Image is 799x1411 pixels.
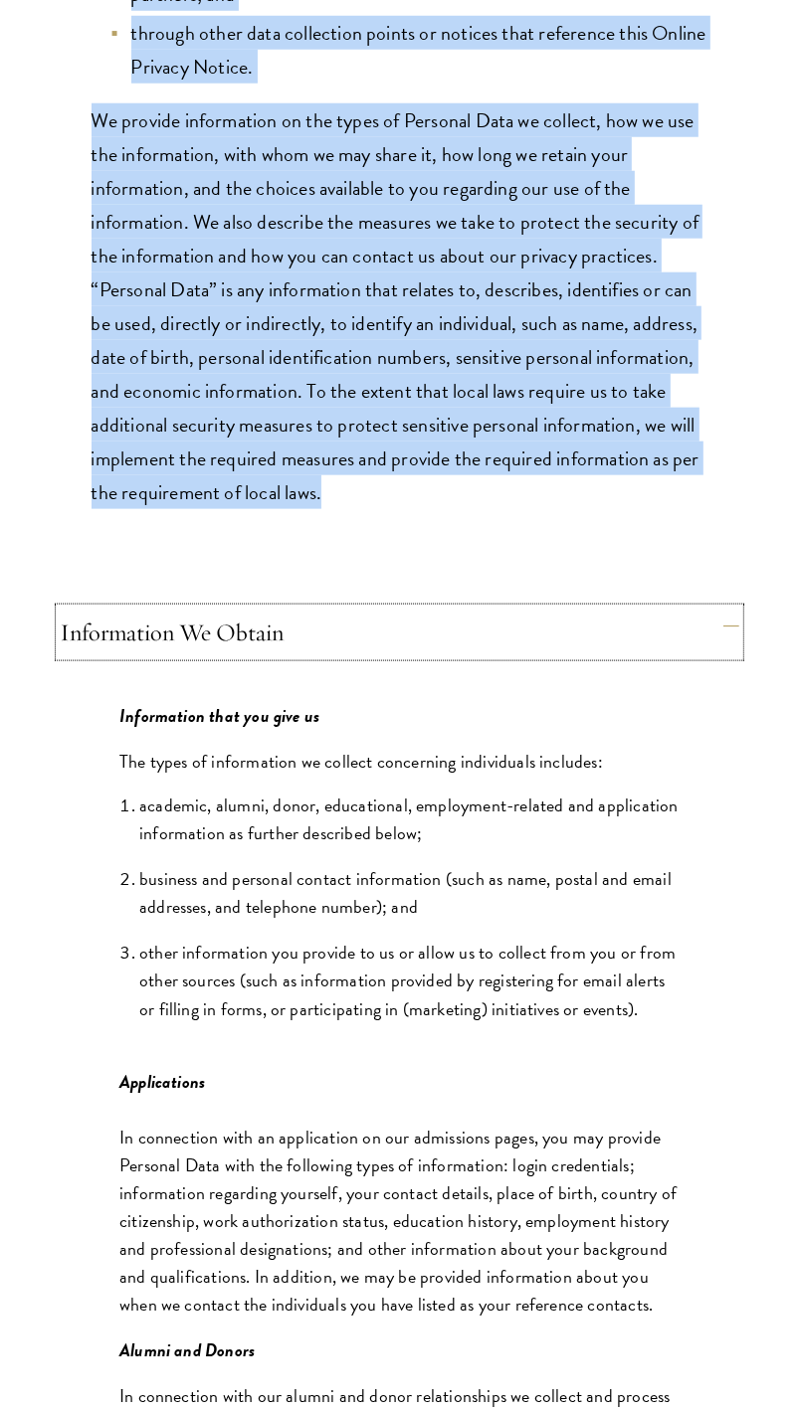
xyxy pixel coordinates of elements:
span: other information you provide to us or allow us to collect from you or from other sources (such a... [139,939,676,1021]
span: In connection with an application on our admissions pages, you may provide Personal Data with the... [119,1125,677,1319]
span: The types of information we collect concerning individuals includes: [119,748,603,775]
i: Alumni and Donors [119,1337,255,1364]
button: Information We Obtain [60,609,739,656]
i: Information that you give us [119,702,319,729]
span: business and personal contact information (such as name, postal and email addresses, and telephon... [139,865,672,920]
span: We provide information on the types of Personal Data we collect, how we use the information, with... [92,105,699,507]
span: through other data collection points or notices that reference this Online Privacy Notice. [131,18,706,82]
span: academic, alumni, donor, educational, employment-related and application information as further d... [139,792,679,846]
i: Applications [119,1069,205,1096]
